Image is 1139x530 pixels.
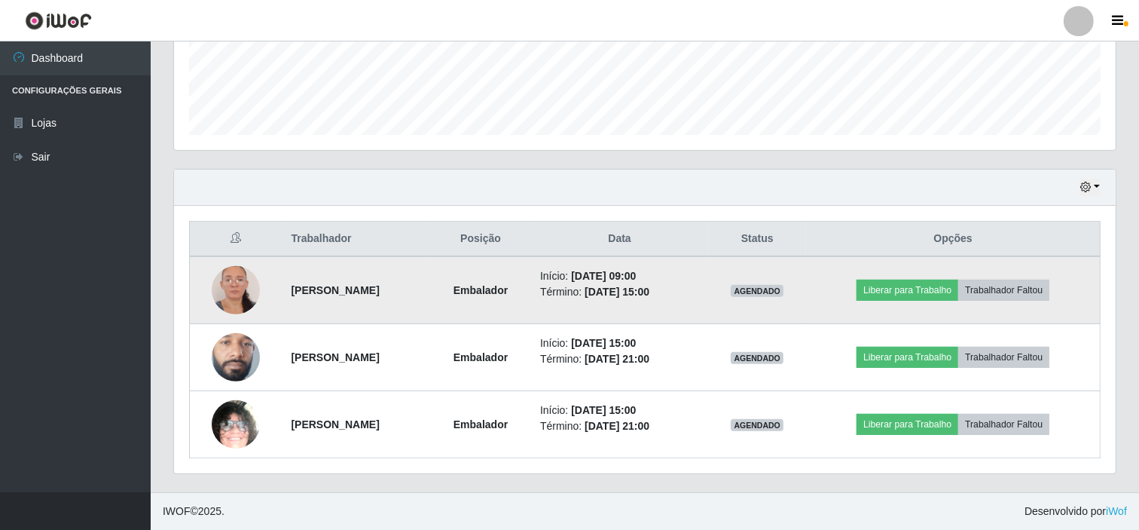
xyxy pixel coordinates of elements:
[430,222,531,257] th: Posição
[571,404,636,416] time: [DATE] 15:00
[163,505,191,517] span: IWOF
[585,353,649,365] time: [DATE] 21:00
[1106,505,1127,517] a: iWof
[282,222,430,257] th: Trabalhador
[540,403,699,418] li: Início:
[25,11,92,30] img: CoreUI Logo
[958,414,1049,435] button: Trabalhador Faltou
[291,418,379,430] strong: [PERSON_NAME]
[291,351,379,363] strong: [PERSON_NAME]
[585,420,649,432] time: [DATE] 21:00
[540,335,699,351] li: Início:
[857,347,958,368] button: Liberar para Trabalho
[212,372,260,477] img: 1743534132682.jpeg
[540,351,699,367] li: Término:
[708,222,806,257] th: Status
[958,280,1049,301] button: Trabalhador Faltou
[453,418,508,430] strong: Embalador
[540,284,699,300] li: Término:
[731,285,783,297] span: AGENDADO
[163,504,224,519] span: © 2025 .
[212,304,260,411] img: 1745421855441.jpeg
[731,419,783,431] span: AGENDADO
[453,284,508,296] strong: Embalador
[571,337,636,349] time: [DATE] 15:00
[857,280,958,301] button: Liberar para Trabalho
[731,352,783,364] span: AGENDADO
[540,418,699,434] li: Término:
[857,414,958,435] button: Liberar para Trabalho
[571,270,636,282] time: [DATE] 09:00
[540,268,699,284] li: Início:
[585,286,649,298] time: [DATE] 15:00
[958,347,1049,368] button: Trabalhador Faltou
[291,284,379,296] strong: [PERSON_NAME]
[453,351,508,363] strong: Embalador
[806,222,1100,257] th: Opções
[531,222,708,257] th: Data
[212,238,260,343] img: 1715090170415.jpeg
[1024,504,1127,519] span: Desenvolvido por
